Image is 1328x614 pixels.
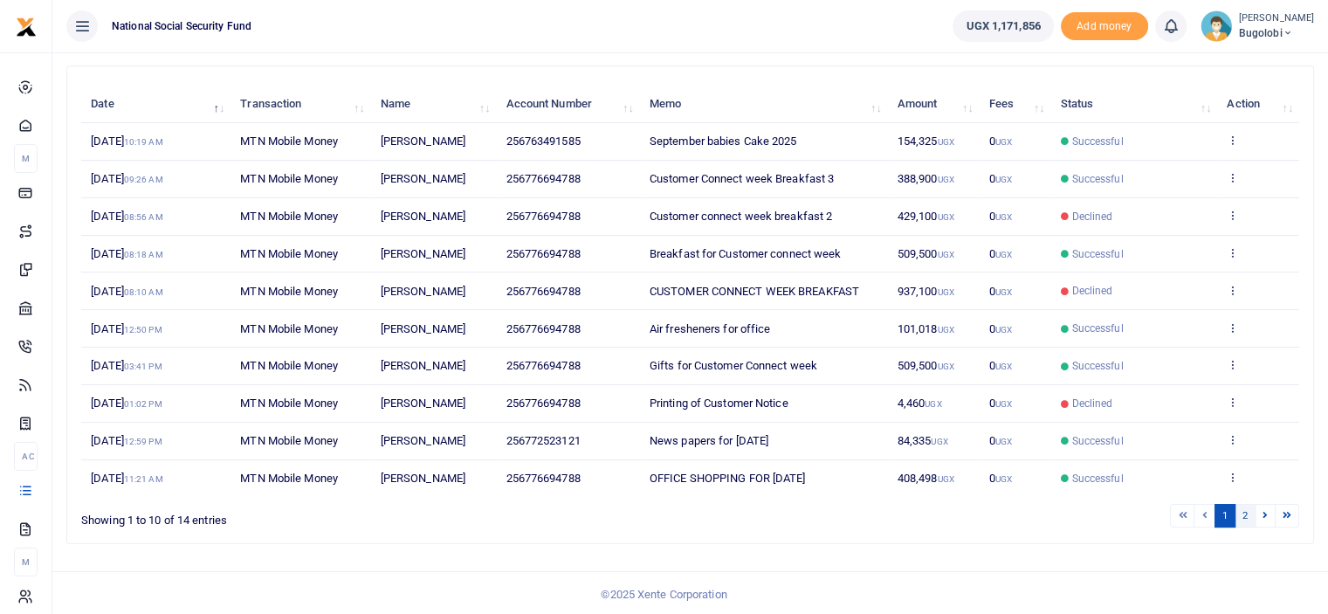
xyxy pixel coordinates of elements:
span: 509,500 [898,359,954,372]
small: UGX [937,212,953,222]
span: Bugolobi [1239,25,1314,41]
span: Successful [1071,471,1123,486]
span: [DATE] [91,434,162,447]
span: Successful [1071,358,1123,374]
th: Transaction: activate to sort column ascending [231,86,370,123]
span: 0 [989,472,1012,485]
small: UGX [995,250,1012,259]
span: [DATE] [91,397,162,410]
small: UGX [937,362,953,371]
th: Name: activate to sort column ascending [371,86,497,123]
span: [DATE] [91,172,162,185]
small: UGX [937,474,953,484]
span: 256776694788 [506,172,580,185]
span: Declined [1071,209,1112,224]
th: Status: activate to sort column ascending [1050,86,1217,123]
span: 0 [989,172,1012,185]
small: UGX [995,362,1012,371]
span: MTN Mobile Money [240,472,338,485]
small: UGX [925,399,941,409]
small: UGX [995,137,1012,147]
span: [PERSON_NAME] [381,322,465,335]
span: [DATE] [91,247,162,260]
small: 08:56 AM [124,212,163,222]
span: [PERSON_NAME] [381,172,465,185]
span: MTN Mobile Money [240,322,338,335]
span: 388,900 [898,172,954,185]
span: 0 [989,322,1012,335]
small: 10:19 AM [124,137,163,147]
span: 408,498 [898,472,954,485]
a: Add money [1061,18,1148,31]
span: 937,100 [898,285,954,298]
span: MTN Mobile Money [240,434,338,447]
span: MTN Mobile Money [240,359,338,372]
span: Customer connect week breakfast 2 [650,210,832,223]
small: UGX [937,287,953,297]
small: UGX [995,212,1012,222]
span: 154,325 [898,135,954,148]
span: 256776694788 [506,359,580,372]
th: Amount: activate to sort column ascending [888,86,980,123]
small: UGX [995,437,1012,446]
span: Successful [1071,171,1123,187]
span: 256776694788 [506,472,580,485]
span: MTN Mobile Money [240,210,338,223]
span: National Social Security Fund [105,18,258,34]
span: UGX 1,171,856 [966,17,1040,35]
span: Add money [1061,12,1148,41]
img: logo-small [16,17,37,38]
span: [PERSON_NAME] [381,434,465,447]
span: [PERSON_NAME] [381,135,465,148]
span: [PERSON_NAME] [381,247,465,260]
small: 12:50 PM [124,325,162,335]
small: 03:41 PM [124,362,162,371]
small: UGX [937,137,953,147]
span: 256776694788 [506,247,580,260]
small: 12:59 PM [124,437,162,446]
th: Account Number: activate to sort column ascending [496,86,639,123]
span: 0 [989,359,1012,372]
small: UGX [995,474,1012,484]
a: 1 [1214,504,1235,528]
span: OFFICE SHOPPING FOR [DATE] [650,472,806,485]
span: Successful [1071,433,1123,449]
small: 08:10 AM [124,287,163,297]
small: 08:18 AM [124,250,163,259]
span: Successful [1071,321,1123,336]
div: Showing 1 to 10 of 14 entries [81,502,581,529]
th: Fees: activate to sort column ascending [979,86,1050,123]
span: [DATE] [91,285,162,298]
span: [DATE] [91,359,162,372]
span: 0 [989,210,1012,223]
span: Declined [1071,396,1112,411]
span: MTN Mobile Money [240,397,338,410]
small: UGX [931,437,947,446]
small: UGX [995,399,1012,409]
span: 256776694788 [506,322,580,335]
span: Successful [1071,134,1123,149]
span: 0 [989,434,1012,447]
span: 0 [989,285,1012,298]
span: Air fresheners for office [650,322,771,335]
span: Customer Connect week Breakfast 3 [650,172,834,185]
span: [PERSON_NAME] [381,285,465,298]
span: 84,335 [898,434,948,447]
span: MTN Mobile Money [240,285,338,298]
span: 0 [989,397,1012,410]
small: 09:26 AM [124,175,163,184]
span: 0 [989,247,1012,260]
span: 101,018 [898,322,954,335]
span: [DATE] [91,322,162,335]
span: 256776694788 [506,397,580,410]
span: [DATE] [91,472,162,485]
span: 429,100 [898,210,954,223]
a: UGX 1,171,856 [953,10,1053,42]
span: [PERSON_NAME] [381,359,465,372]
span: Breakfast for Customer connect week [650,247,842,260]
span: 256772523121 [506,434,580,447]
span: Declined [1071,283,1112,299]
span: 256776694788 [506,210,580,223]
span: 256763491585 [506,135,580,148]
span: September babies Cake 2025 [650,135,797,148]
